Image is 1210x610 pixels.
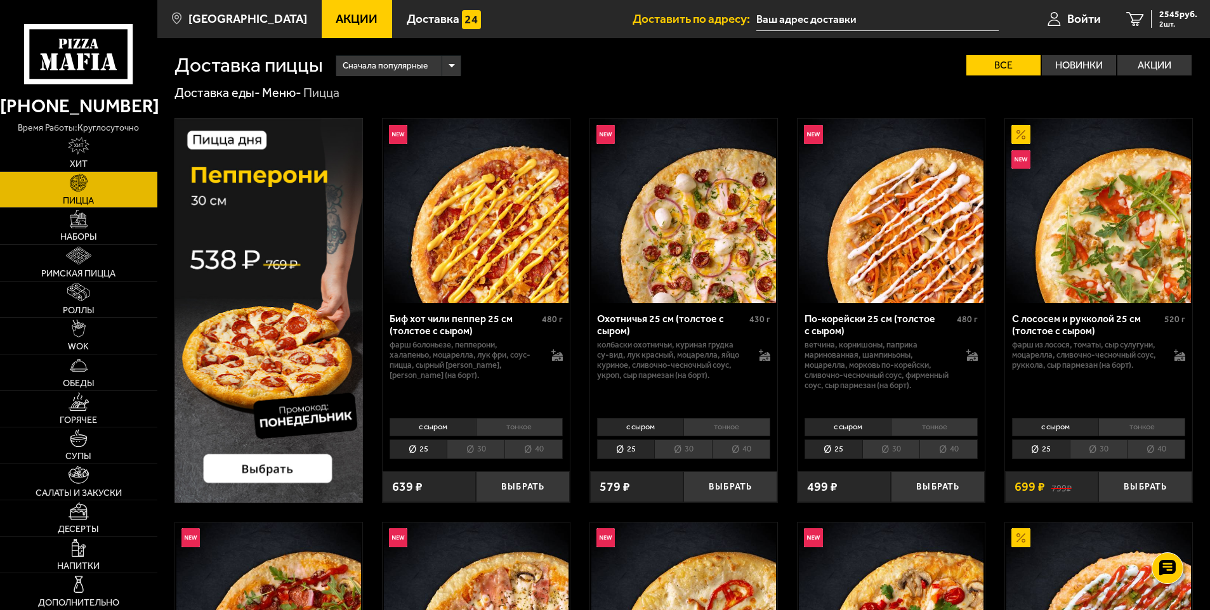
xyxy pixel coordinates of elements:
span: Хит [70,160,88,169]
img: 15daf4d41897b9f0e9f617042186c801.svg [462,10,481,29]
p: фарш болоньезе, пепперони, халапеньо, моцарелла, лук фри, соус-пицца, сырный [PERSON_NAME], [PERS... [390,340,539,380]
li: тонкое [1098,418,1185,436]
span: Акции [336,13,378,25]
p: колбаски охотничьи, куриная грудка су-вид, лук красный, моцарелла, яйцо куриное, сливочно-чесночн... [597,340,747,380]
button: Выбрать [683,471,777,502]
li: 30 [1070,439,1128,459]
span: 639 ₽ [392,481,423,493]
li: 40 [919,439,978,459]
span: 499 ₽ [807,481,838,493]
span: [GEOGRAPHIC_DATA] [188,13,307,25]
input: Ваш адрес доставки [756,8,998,31]
li: 40 [504,439,563,459]
label: Акции [1117,55,1192,75]
li: 25 [1012,439,1070,459]
span: Дополнительно [38,599,119,607]
span: 699 ₽ [1015,481,1045,493]
img: Новинка [181,528,201,547]
img: Новинка [389,528,408,547]
li: тонкое [891,418,978,436]
span: Напитки [57,562,100,571]
a: НовинкаБиф хот чили пеппер 25 см (толстое с сыром) [383,119,570,303]
span: 480 г [957,314,978,325]
div: По-корейски 25 см (толстое с сыром) [805,313,954,337]
li: 25 [597,439,655,459]
h1: Доставка пиццы [174,55,323,75]
div: Пицца [303,85,339,101]
li: 25 [805,439,862,459]
span: Горячее [60,416,97,425]
button: Выбрать [891,471,985,502]
a: Доставка еды- [174,85,260,100]
div: Биф хот чили пеппер 25 см (толстое с сыром) [390,313,539,337]
li: 25 [390,439,447,459]
span: Римская пицца [41,269,115,278]
a: АкционныйНовинкаС лососем и рукколой 25 см (толстое с сыром) [1005,119,1192,303]
img: Акционный [1011,125,1030,144]
button: Выбрать [1098,471,1192,502]
label: Новинки [1042,55,1116,75]
span: Супы [65,452,91,461]
img: Охотничья 25 см (толстое с сыром) [591,119,776,303]
li: с сыром [390,418,476,436]
a: Меню- [262,85,301,100]
span: Салаты и закуски [36,489,122,498]
span: Наборы [60,233,97,242]
a: НовинкаПо-корейски 25 см (толстое с сыром) [798,119,985,303]
p: ветчина, корнишоны, паприка маринованная, шампиньоны, моцарелла, морковь по-корейски, сливочно-че... [805,340,954,390]
li: 40 [712,439,770,459]
li: с сыром [805,418,891,436]
span: Доставить по адресу: [633,13,756,25]
img: Новинка [804,125,823,144]
span: Десерты [58,525,99,534]
img: Новинка [804,528,823,547]
div: С лососем и рукколой 25 см (толстое с сыром) [1012,313,1161,337]
span: Сначала популярные [343,54,428,78]
span: 430 г [749,314,770,325]
span: WOK [68,342,89,351]
span: Доставка [407,13,459,25]
li: 30 [654,439,712,459]
img: Новинка [1011,150,1030,169]
label: Все [966,55,1041,75]
span: Пицца [63,197,94,205]
a: НовинкаОхотничья 25 см (толстое с сыром) [590,119,777,303]
span: 2545 руб. [1159,10,1197,19]
s: 799 ₽ [1051,481,1072,493]
p: фарш из лосося, томаты, сыр сулугуни, моцарелла, сливочно-чесночный соус, руккола, сыр пармезан (... [1012,340,1162,370]
div: Охотничья 25 см (толстое с сыром) [597,313,746,337]
img: Новинка [389,125,408,144]
span: 520 г [1164,314,1185,325]
img: С лососем и рукколой 25 см (толстое с сыром) [1006,119,1191,303]
img: По-корейски 25 см (толстое с сыром) [799,119,983,303]
img: Биф хот чили пеппер 25 см (толстое с сыром) [384,119,569,303]
img: Акционный [1011,528,1030,547]
span: 579 ₽ [600,481,630,493]
span: Войти [1067,13,1101,25]
li: с сыром [1012,418,1098,436]
li: тонкое [476,418,563,436]
li: тонкое [683,418,770,436]
button: Выбрать [476,471,570,502]
span: 2 шт. [1159,20,1197,28]
li: 30 [862,439,920,459]
li: с сыром [597,418,683,436]
span: 480 г [542,314,563,325]
img: Новинка [596,528,615,547]
li: 30 [447,439,504,459]
li: 40 [1127,439,1185,459]
span: Обеды [63,379,95,388]
img: Новинка [596,125,615,144]
span: Роллы [63,306,95,315]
